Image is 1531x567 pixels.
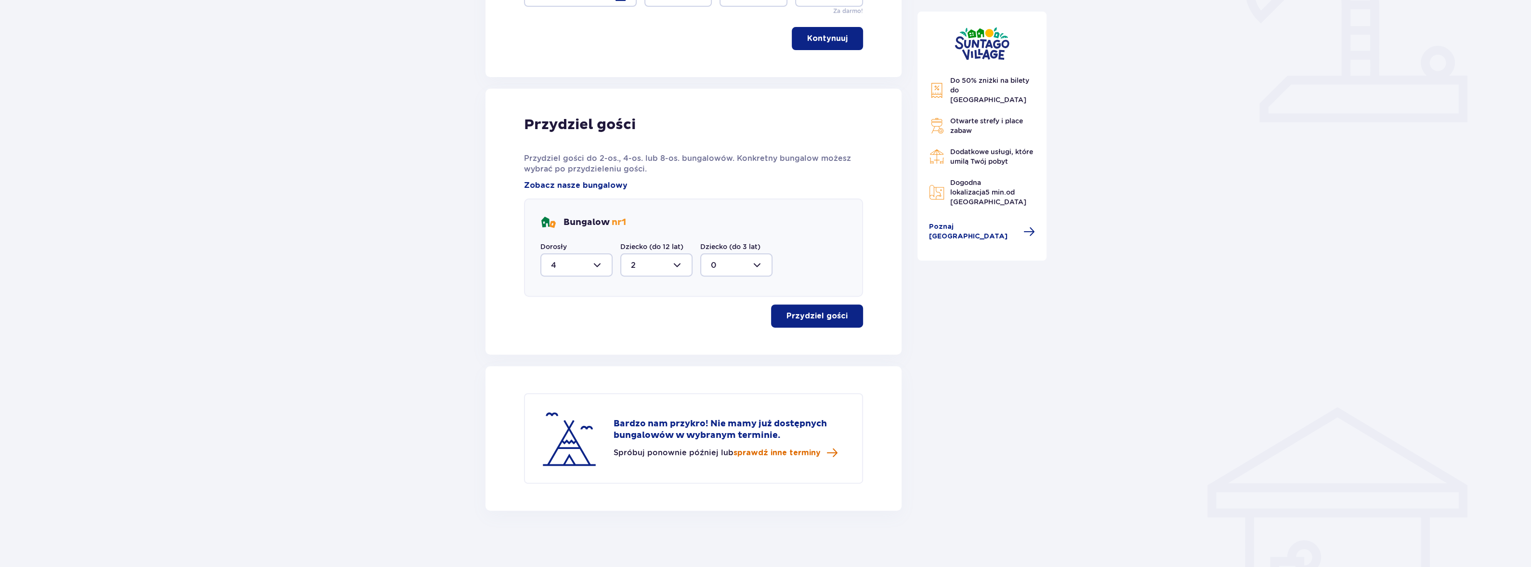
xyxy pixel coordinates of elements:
p: Przydziel gości [524,116,636,134]
span: Dogodna lokalizacja od [GEOGRAPHIC_DATA] [950,179,1026,206]
img: Suntago Village [955,27,1009,60]
label: Dziecko (do 3 lat) [700,242,760,251]
a: Zobacz nasze bungalowy [524,180,628,191]
img: Grill Icon [929,118,944,133]
a: sprawdź inne terminy [733,447,838,459]
span: nr 1 [612,217,626,228]
label: Dziecko (do 12 lat) [620,242,683,251]
span: Poznaj [GEOGRAPHIC_DATA] [929,222,1018,241]
p: Za darmo! [833,7,863,15]
p: Przydziel gości do 2-os., 4-os. lub 8-os. bungalowów. Konkretny bungalow możesz wybrać po przydzi... [524,153,864,174]
p: Kontynuuj [807,33,848,44]
span: sprawdź inne terminy [733,448,821,458]
p: Spróbuj ponownie później lub [614,447,838,459]
p: Przydziel gości [786,311,848,321]
span: Dodatkowe usługi, które umilą Twój pobyt [950,148,1033,165]
img: Restaurant Icon [929,149,944,164]
span: Otwarte strefy i place zabaw [950,117,1023,134]
img: Discount Icon [929,82,944,98]
span: Do 50% zniżki na bilety do [GEOGRAPHIC_DATA] [950,77,1029,104]
p: Bungalow [563,217,626,228]
img: Map Icon [929,185,944,200]
span: 5 min. [985,188,1006,196]
p: Bardzo nam przykro! Nie mamy już dostępnych bungalowów w wybranym terminie. [614,418,847,441]
button: Kontynuuj [792,27,863,50]
img: bungalows Icon [540,215,556,230]
a: Poznaj [GEOGRAPHIC_DATA] [929,222,1035,241]
button: Przydziel gości [771,304,863,328]
label: Dorosły [540,242,567,251]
